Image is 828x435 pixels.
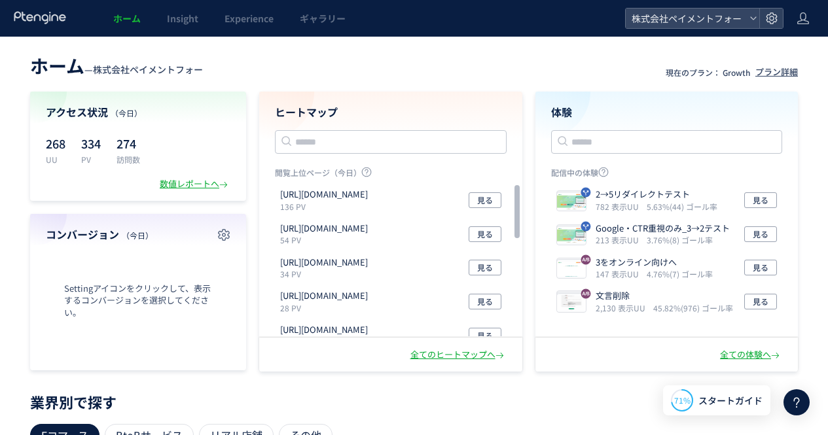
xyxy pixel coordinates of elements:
img: a98d6e2e69b87c321447154727f4fdca1753162784580.jpeg [557,294,586,312]
p: https://weborder.kaihipay.jp/entry/1976 [280,324,368,336]
span: 見る [753,260,768,275]
p: PV [81,154,101,165]
p: 334 [81,133,101,154]
p: https://lp.kaihipay.jp/2 [280,222,368,235]
p: 268 [46,133,65,154]
div: — [30,52,203,78]
h4: コンバージョン [46,227,230,242]
i: 147 表示UU [596,268,644,279]
i: 45.82%(976) ゴール率 [653,302,733,313]
span: 見る [477,294,493,309]
div: 数値レポートへ [160,178,230,190]
button: 見る [469,294,501,309]
span: 見る [477,260,493,275]
h4: アクセス状況 [46,105,230,120]
img: 11d3247c60f4be28683247f5de039b9e1758065198846.jpeg [557,192,586,211]
span: （今日） [111,107,142,118]
p: https://lp.kaihipay.jp/5 [280,290,368,302]
span: 見る [753,192,768,208]
span: （今日） [122,230,153,241]
p: 現在のプラン： Growth [666,67,750,78]
p: 54 PV [280,234,373,245]
i: 3.76%(8) ゴール率 [647,234,713,245]
span: ホーム [113,12,141,25]
h4: ヒートマップ [275,105,507,120]
h4: 体験 [551,105,783,120]
span: 株式会社ペイメントフォー [628,9,744,28]
button: 見る [744,260,777,275]
p: 業界別で探す [30,398,798,406]
span: 見る [753,226,768,242]
span: スタートガイド [698,394,763,408]
i: 2,130 表示UU [596,302,651,313]
p: 136 PV [280,201,373,212]
i: 5.63%(44) ゴール率 [647,201,717,212]
p: https://lp.paysys.jp/btoc [280,256,368,269]
span: ギャラリー [300,12,346,25]
p: 22 PV [280,336,373,347]
p: 2→5リダイレクトテスト [596,188,712,201]
p: 28 PV [280,302,373,313]
span: 見る [753,294,768,309]
i: 213 表示UU [596,234,644,245]
p: UU [46,154,65,165]
p: 配信中の体験 [551,167,783,183]
span: 見る [477,226,493,242]
div: 全ての体験へ [720,349,782,361]
span: ホーム [30,52,84,78]
img: ebcc5c68c4fe0b838b3854557e68de5c1756794057250.jpeg [557,226,586,245]
p: Google・CTR重視のみ_3→2テスト [596,222,730,235]
span: 見る [477,328,493,343]
button: 見る [469,192,501,208]
span: 71% [674,394,691,406]
p: 3をオンライン向けへ [596,256,708,269]
img: c56750ca1c7ec0d21dd1f8ce7c5de1a71757465928701.jpeg [557,260,586,278]
button: 見る [744,294,777,309]
p: 34 PV [280,268,373,279]
button: 見る [469,226,501,242]
span: 見る [477,192,493,208]
p: 訪問数 [117,154,140,165]
button: 見る [744,192,777,208]
span: Experience [225,12,274,25]
div: プラン詳細 [755,66,798,78]
p: 274 [117,133,140,154]
p: 閲覧上位ページ（今日） [275,167,507,183]
span: Settingアイコンをクリックして、表示するコンバージョンを選択してください。 [46,283,230,319]
p: https://lp.kaihipay.jp/fb [280,188,368,201]
span: Insight [167,12,198,25]
button: 見る [744,226,777,242]
div: 全てのヒートマップへ [410,349,507,361]
button: 見る [469,260,501,275]
i: 782 表示UU [596,201,644,212]
button: 見る [469,328,501,343]
i: 4.76%(7) ゴール率 [647,268,713,279]
span: 株式会社ペイメントフォー [93,63,203,76]
p: 文言削除 [596,290,728,302]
